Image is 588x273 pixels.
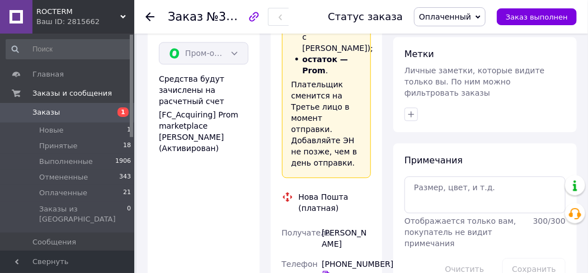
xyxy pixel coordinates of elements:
[159,109,248,154] div: [FC_Acquiring] Prom marketplace [PERSON_NAME] (Активирован)
[123,141,131,151] span: 18
[291,54,362,76] li: .
[117,107,129,117] span: 1
[32,237,76,247] span: Сообщения
[419,12,471,21] span: Оплаченный
[36,7,120,17] span: ROCTERM
[32,69,64,79] span: Главная
[39,188,87,198] span: Оплаченные
[127,125,131,135] span: 1
[328,11,403,22] div: Статус заказа
[36,17,134,27] div: Ваш ID: 2815662
[404,49,434,59] span: Метки
[533,216,566,225] span: 300 / 300
[497,8,577,25] button: Заказ выполнен
[123,188,131,198] span: 21
[6,39,132,59] input: Поиск
[39,125,64,135] span: Новые
[319,223,373,254] div: [PERSON_NAME]
[145,11,154,22] div: Вернуться назад
[168,10,203,23] span: Заказ
[32,88,112,98] span: Заказы и сообщения
[119,172,131,182] span: 343
[404,66,545,97] span: Личные заметки, которые видите только вы. По ним можно фильтровать заказы
[291,79,362,168] p: Плательщик сменится на Третье лицо в момент отправки. Добавляйте ЭН не позже, чем в день отправки.
[127,204,131,224] span: 0
[39,157,93,167] span: Выполненные
[39,172,88,182] span: Отмененные
[115,157,131,167] span: 1906
[206,10,286,23] span: №366325754
[39,204,127,224] span: Заказы из [GEOGRAPHIC_DATA]
[159,73,248,154] div: Средства будут зачислены на расчетный счет
[32,107,60,117] span: Заказы
[282,228,331,237] span: Получатель
[506,13,568,21] span: Заказ выполнен
[39,141,78,151] span: Принятые
[404,155,463,166] span: Примечания
[303,55,349,75] b: остаток — Prom
[404,216,516,248] span: Отображается только вам, покупатель не видит примечания
[296,191,374,214] div: Нова Пошта (платная)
